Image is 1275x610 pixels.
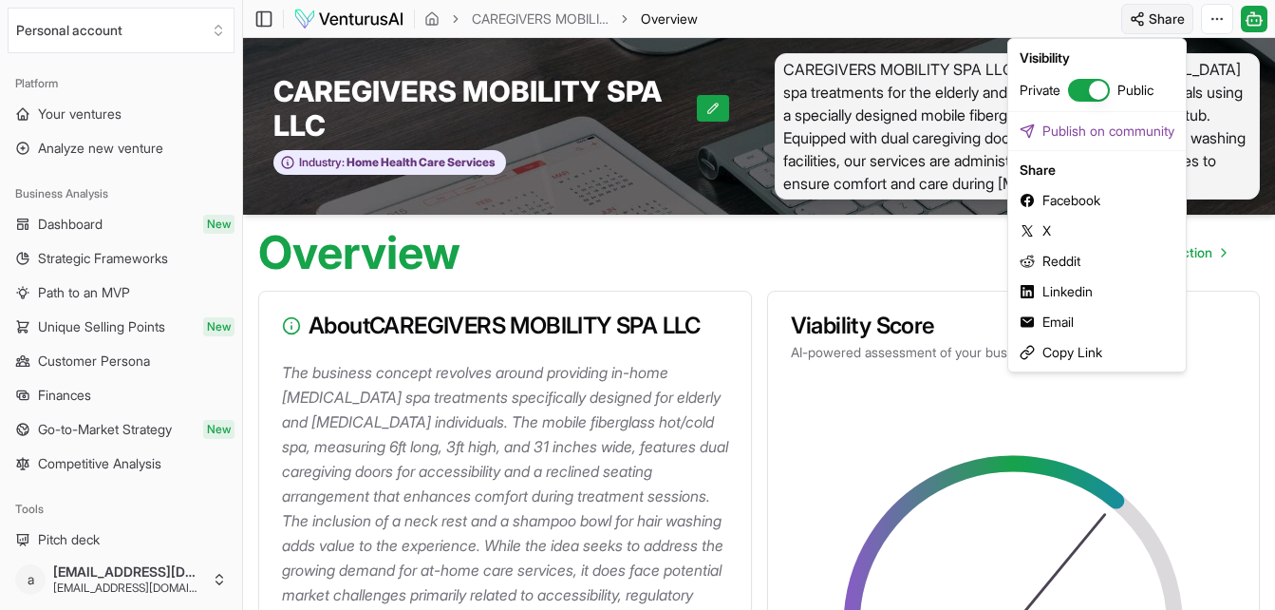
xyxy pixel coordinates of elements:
[1012,185,1182,216] button: Facebook
[1012,155,1182,185] div: Share
[1012,216,1182,246] button: X
[1012,116,1182,146] a: Publish on community
[1012,276,1182,307] button: Linkedin
[1012,337,1182,368] div: Copy Link
[1012,43,1182,73] div: Visibility
[1117,81,1153,100] span: Public
[1020,81,1060,100] span: Private
[1012,307,1182,337] button: Email
[1012,246,1182,276] button: Reddit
